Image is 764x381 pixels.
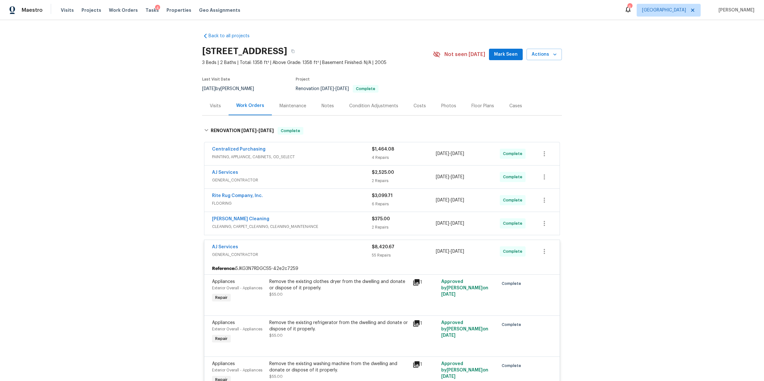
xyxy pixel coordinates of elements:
a: Back to all projects [202,33,263,39]
span: Complete [503,197,525,203]
span: Last Visit Date [202,77,230,81]
span: [DATE] [436,152,449,156]
div: Remove the existing washing machine from the dwelling and donate or dispose of it properly. [269,361,409,373]
div: Remove the existing refrigerator from the dwelling and donate or dispose of it properly. [269,320,409,332]
span: [DATE] [451,198,464,202]
h2: [STREET_ADDRESS] [202,48,287,54]
span: Complete [503,248,525,255]
span: Complete [502,321,524,328]
span: Renovation [296,87,378,91]
b: Reference: [212,265,236,272]
span: Exterior Overall - Appliances [212,327,262,331]
span: CLEANING, CARPET_CLEANING, CLEANING_MAINTENANCE [212,223,372,230]
span: - [436,220,464,227]
div: 4 Repairs [372,154,436,161]
span: [GEOGRAPHIC_DATA] [642,7,686,13]
div: RENOVATION [DATE]-[DATE]Complete [202,121,562,141]
span: PAINTING, APPLIANCE, CABINETS, OD_SELECT [212,154,372,160]
span: Exterior Overall - Appliances [212,286,262,290]
span: [DATE] [451,249,464,254]
span: - [436,151,464,157]
span: Exterior Overall - Appliances [212,368,262,372]
span: Geo Assignments [199,7,240,13]
span: [PERSON_NAME] [716,7,754,13]
div: 2 Repairs [372,224,436,230]
span: [DATE] [451,221,464,226]
span: [DATE] [436,175,449,179]
span: [DATE] [441,333,456,338]
span: [DATE] [258,128,274,133]
span: GENERAL_CONTRACTOR [212,251,372,258]
span: [DATE] [436,198,449,202]
div: 1 [413,320,437,327]
span: $8,420.67 [372,245,394,249]
span: - [241,128,274,133]
div: Photos [441,103,456,109]
h6: RENOVATION [211,127,274,135]
span: [DATE] [436,221,449,226]
span: Approved by [PERSON_NAME] on [441,279,488,297]
div: 4 [155,5,160,11]
span: [DATE] [202,87,216,91]
span: Complete [503,220,525,227]
div: Cases [509,103,522,109]
span: Approved by [PERSON_NAME] on [441,362,488,379]
span: Appliances [212,362,235,366]
a: AJ Services [212,170,238,175]
span: $55.00 [269,293,283,296]
span: [DATE] [451,175,464,179]
span: Repair [213,335,230,342]
span: [DATE] [436,249,449,254]
div: 6 Repairs [372,201,436,207]
div: 1 [413,279,437,286]
span: [DATE] [241,128,257,133]
span: $55.00 [269,375,283,378]
button: Mark Seen [489,49,523,60]
button: Copy Address [287,46,299,57]
span: [DATE] [441,292,456,297]
span: GENERAL_CONTRACTOR [212,177,372,183]
span: Complete [503,174,525,180]
span: $55.00 [269,334,283,337]
span: Appliances [212,321,235,325]
div: 5JKG3N7RDGCS5-42e2c7259 [204,263,560,274]
span: Complete [278,128,303,134]
span: [DATE] [451,152,464,156]
div: 6 [627,4,632,10]
span: Not seen [DATE] [444,51,485,58]
div: Maintenance [279,103,306,109]
span: - [436,197,464,203]
div: Costs [414,103,426,109]
span: $1,464.08 [372,147,394,152]
span: Complete [353,87,378,91]
span: Project [296,77,310,81]
div: by [PERSON_NAME] [202,85,262,93]
div: Notes [322,103,334,109]
span: Projects [81,7,101,13]
div: 2 Repairs [372,178,436,184]
div: Work Orders [236,102,264,109]
span: Work Orders [109,7,138,13]
a: Rite Rug Company, Inc. [212,194,263,198]
span: [DATE] [336,87,349,91]
span: Complete [502,363,524,369]
div: Floor Plans [471,103,494,109]
span: - [436,174,464,180]
span: Visits [61,7,74,13]
div: 55 Repairs [372,252,436,258]
a: Centralized Purchasing [212,147,265,152]
span: - [436,248,464,255]
span: Complete [503,151,525,157]
span: Properties [166,7,191,13]
span: Mark Seen [494,51,518,59]
div: 1 [413,361,437,368]
span: Maestro [22,7,43,13]
span: [DATE] [321,87,334,91]
span: Appliances [212,279,235,284]
span: $2,525.00 [372,170,394,175]
span: Approved by [PERSON_NAME] on [441,321,488,338]
div: Visits [210,103,221,109]
div: Remove the existing clothes dryer from the dwelling and donate or dispose of it properly. [269,279,409,291]
span: Repair [213,294,230,301]
button: Actions [527,49,562,60]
